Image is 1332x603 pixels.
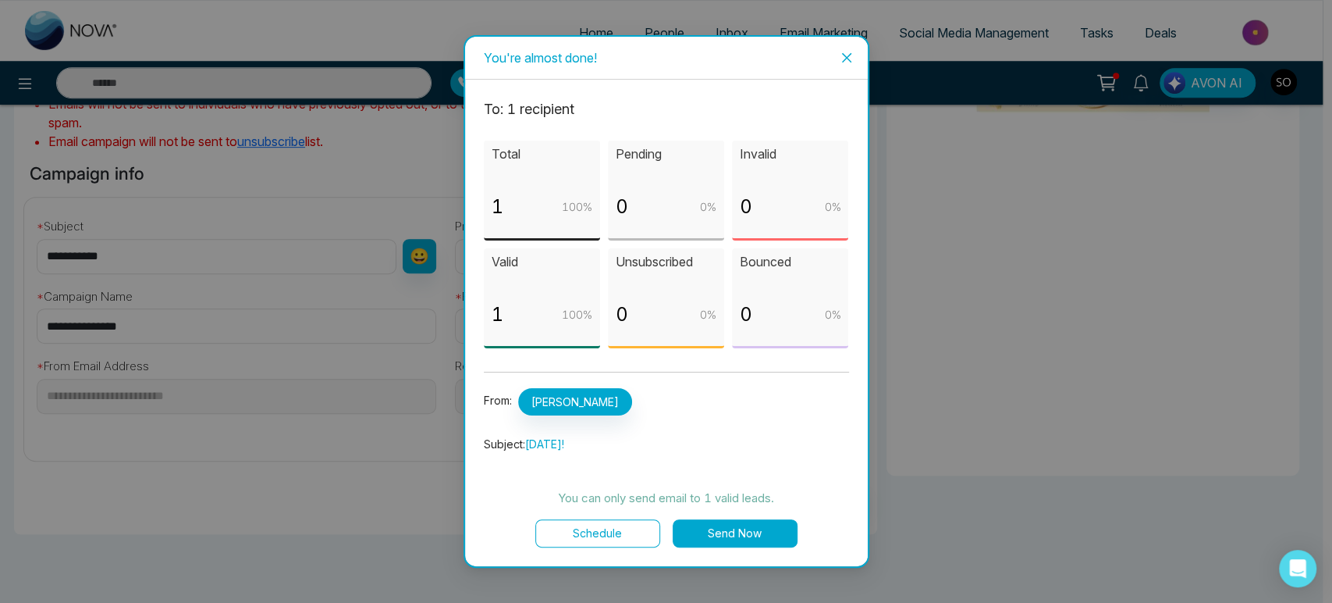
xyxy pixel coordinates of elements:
p: 0 % [700,306,716,323]
div: Open Intercom Messenger [1279,550,1316,587]
p: Unsubscribed [616,252,716,272]
p: You can only send email to 1 valid leads. [484,489,849,508]
p: 0 % [824,198,840,216]
p: 0 % [824,306,840,323]
button: Schedule [535,519,660,548]
span: close [840,52,853,64]
p: 0 [740,300,752,330]
p: To: 1 recipient [484,98,849,120]
div: You're almost done! [484,49,849,66]
p: From: [484,388,849,416]
p: Valid [492,252,592,272]
p: 100 % [562,198,592,216]
p: 0 [740,192,752,222]
p: 0 % [700,198,716,216]
p: 100 % [562,306,592,323]
p: Total [492,145,592,164]
button: Send Now [673,519,797,548]
p: Pending [616,145,716,164]
p: Invalid [740,145,840,164]
span: [DATE]! [525,437,564,451]
p: 1 [492,192,503,222]
p: 0 [616,300,628,330]
p: Bounced [740,252,840,272]
p: 1 [492,300,503,330]
p: 0 [616,192,628,222]
button: Close [826,37,868,79]
p: Subject: [484,436,849,453]
span: [PERSON_NAME] [518,388,632,416]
